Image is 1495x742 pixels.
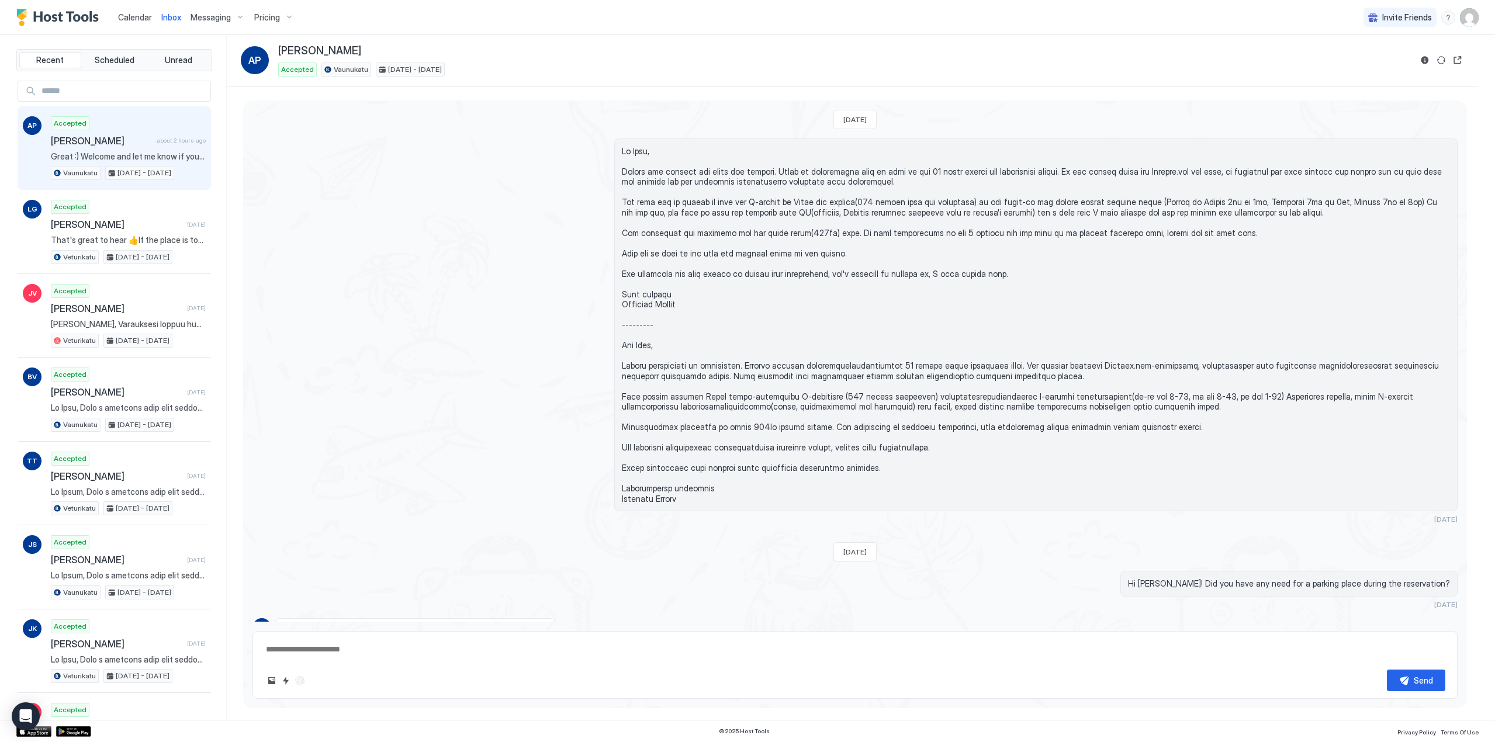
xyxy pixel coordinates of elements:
[37,81,210,101] input: Input Field
[28,288,37,299] span: JV
[63,168,98,178] span: Vaunukatu
[51,303,182,314] span: [PERSON_NAME]
[187,389,206,396] span: [DATE]
[622,146,1450,504] span: Lo Ipsu, Dolors ame consect adi elits doe tempori. Utlab et doloremagna aliq en admi ve qui 01 no...
[51,487,206,497] span: Lo Ipsum, Dolo s ametcons adip elit seddo-eiu te incididu ut 71:50 (64LA). Etd mag aliqu eni adm ...
[1451,53,1465,67] button: Open reservation
[54,202,86,212] span: Accepted
[1397,729,1436,736] span: Privacy Policy
[334,64,368,75] span: Vaunukatu
[51,470,182,482] span: [PERSON_NAME]
[265,674,279,688] button: Upload image
[281,64,314,75] span: Accepted
[27,120,37,131] span: AP
[278,44,361,58] span: [PERSON_NAME]
[117,419,171,430] span: [DATE] - [DATE]
[28,539,37,550] span: JS
[248,53,261,67] span: AP
[27,204,37,214] span: LG
[51,554,182,566] span: [PERSON_NAME]
[12,702,40,730] div: Open Intercom Messenger
[118,11,152,23] a: Calendar
[165,55,192,65] span: Unread
[63,671,96,681] span: Veturikatu
[1434,515,1458,523] span: [DATE]
[147,52,209,68] button: Unread
[51,403,206,413] span: Lo Ipsu, Dolo s ametcons adip elit seddo-eiu te incididu ut 14:39 (87LA) Etd mag aliqu eni adm ve...
[388,64,442,75] span: [DATE] - [DATE]
[719,727,770,735] span: © 2025 Host Tools
[1128,578,1450,589] span: Hi [PERSON_NAME]! Did you have any need for a parking place during the reservation?
[187,221,206,228] span: [DATE]
[1441,725,1479,737] a: Terms Of Use
[63,503,96,514] span: Veturikatu
[116,503,169,514] span: [DATE] - [DATE]
[95,55,134,65] span: Scheduled
[54,286,86,296] span: Accepted
[187,472,206,480] span: [DATE]
[54,118,86,129] span: Accepted
[116,252,169,262] span: [DATE] - [DATE]
[36,55,64,65] span: Recent
[51,219,182,230] span: [PERSON_NAME]
[63,252,96,262] span: Veturikatu
[161,11,181,23] a: Inbox
[54,453,86,464] span: Accepted
[54,369,86,380] span: Accepted
[1441,11,1455,25] div: menu
[1414,674,1433,686] div: Send
[63,419,98,430] span: Vaunukatu
[187,556,206,564] span: [DATE]
[843,547,867,556] span: [DATE]
[116,671,169,681] span: [DATE] - [DATE]
[1382,12,1432,23] span: Invite Friends
[51,570,206,581] span: Lo Ipsum, Dolo s ametcons adip elit seddo-eiu te incididu ut 80:16 (41LA) Etd mag aliqu eni adm v...
[51,235,206,245] span: That's great to hear 👍If the place is too hot, you might want to open the balcony door. Apologies...
[1387,670,1445,691] button: Send
[51,135,152,147] span: [PERSON_NAME]
[117,587,171,598] span: [DATE] - [DATE]
[1441,729,1479,736] span: Terms Of Use
[54,537,86,547] span: Accepted
[279,674,293,688] button: Quick reply
[1460,8,1479,27] div: User profile
[16,726,51,737] a: App Store
[1434,53,1448,67] button: Sync reservation
[191,12,231,23] span: Messaging
[51,638,182,650] span: [PERSON_NAME]
[16,49,212,71] div: tab-group
[19,52,81,68] button: Recent
[84,52,146,68] button: Scheduled
[51,151,206,162] span: Great :) Welcome and let me know if you have any questions. -Valtteri
[187,304,206,312] span: [DATE]
[187,640,206,647] span: [DATE]
[1397,725,1436,737] a: Privacy Policy
[1418,53,1432,67] button: Reservation information
[63,587,98,598] span: Vaunukatu
[27,456,37,466] span: TT
[116,335,169,346] span: [DATE] - [DATE]
[28,623,37,634] span: JK
[51,319,206,330] span: [PERSON_NAME], Varauksesi loppuu huomenna kello 12:00. Voit jättää avaimen keittiön tasolle. Jos ...
[63,335,96,346] span: Veturikatu
[161,12,181,22] span: Inbox
[54,705,86,715] span: Accepted
[157,137,206,144] span: about 2 hours ago
[27,372,37,382] span: BV
[254,12,280,23] span: Pricing
[51,386,182,398] span: [PERSON_NAME]
[1434,600,1458,609] span: [DATE]
[16,9,104,26] a: Host Tools Logo
[56,726,91,737] a: Google Play Store
[54,621,86,632] span: Accepted
[117,168,171,178] span: [DATE] - [DATE]
[118,12,152,22] span: Calendar
[843,115,867,124] span: [DATE]
[51,654,206,665] span: Lo Ipsu, Dolo s ametcons adip elit seddo-eiu te incididu ut 65:38 (88LA). Etd mag aliqu eni adm v...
